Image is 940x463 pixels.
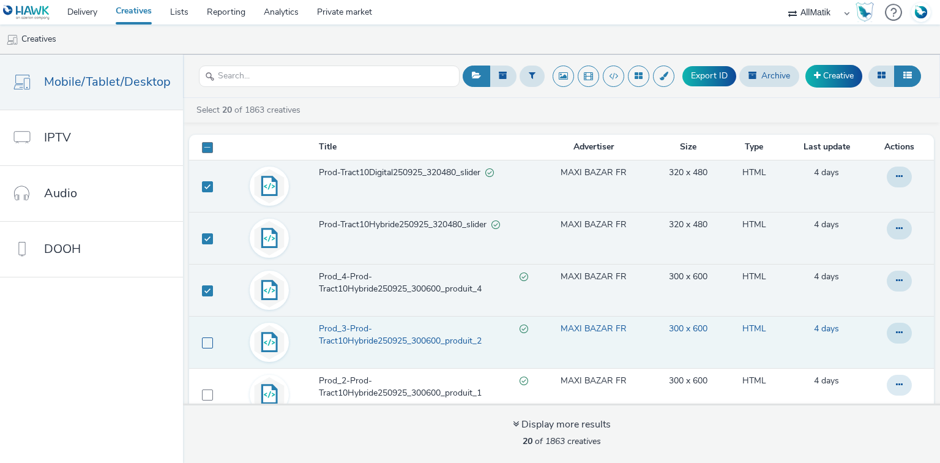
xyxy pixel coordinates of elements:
[682,66,736,86] button: Export ID
[252,325,287,360] img: code.svg
[814,219,839,230] span: 4 days
[912,3,930,21] img: Account FR
[491,219,500,231] div: Valid
[669,219,707,231] a: 320 x 480
[894,66,921,86] button: Table
[856,2,879,22] a: Hawk Academy
[520,271,528,284] div: Valid
[814,271,839,283] a: 25 September 2025, 17:12
[513,418,611,432] div: Display more results
[523,435,532,447] strong: 20
[785,135,870,160] th: Last update
[561,271,627,283] a: MAXI BAZAR FR
[814,167,839,179] a: 25 September 2025, 17:34
[669,271,707,283] a: 300 x 600
[319,323,520,348] span: Prod_3-Prod-Tract10Hybride250925_300600_produit_2
[653,135,724,160] th: Size
[868,66,895,86] button: Grid
[814,375,839,386] span: 4 days
[319,323,533,354] a: Prod_3-Prod-Tract10Hybride250925_300600_produit_2Valid
[252,377,287,412] img: code.svg
[869,135,934,160] th: Actions
[44,240,81,258] span: DOOH
[3,5,50,20] img: undefined Logo
[814,323,839,335] a: 25 September 2025, 17:10
[561,375,627,387] a: MAXI BAZAR FR
[485,167,494,179] div: Valid
[669,167,707,179] a: 320 x 480
[44,184,77,202] span: Audio
[44,129,71,146] span: IPTV
[742,323,766,335] a: HTML
[252,273,287,308] img: code.svg
[520,375,528,388] div: Valid
[319,167,533,185] a: Prod-Tract10Digital250925_320480_sliderValid
[195,104,305,116] a: Select of 1863 creatives
[319,271,533,302] a: Prod_4-Prod-Tract10Hybride250925_300600_produit_4Valid
[252,220,287,256] img: code.svg
[561,167,627,179] a: MAXI BAZAR FR
[199,66,460,87] input: Search...
[856,2,874,22] img: Hawk Academy
[318,135,534,160] th: Title
[520,323,528,336] div: Valid
[739,66,799,86] button: Archive
[252,168,287,204] img: code.svg
[814,271,839,282] span: 4 days
[44,73,171,91] span: Mobile/Tablet/Desktop
[6,34,18,46] img: mobile
[669,323,707,335] a: 300 x 600
[561,323,627,335] a: MAXI BAZAR FR
[814,219,839,231] a: 25 September 2025, 17:32
[742,219,766,231] a: HTML
[319,375,520,400] span: Prod_2-Prod-Tract10Hybride250925_300600_produit_1
[222,104,232,116] strong: 20
[669,375,707,387] a: 300 x 600
[319,219,491,231] span: Prod-Tract10Hybride250925_320480_slider
[742,271,766,283] a: HTML
[814,375,839,387] a: 25 September 2025, 17:06
[814,323,839,334] span: 4 days
[319,375,533,406] a: Prod_2-Prod-Tract10Hybride250925_300600_produit_1Valid
[534,135,653,160] th: Advertiser
[742,375,766,387] a: HTML
[319,167,485,179] span: Prod-Tract10Digital250925_320480_slider
[319,271,520,296] span: Prod_4-Prod-Tract10Hybride250925_300600_produit_4
[742,167,766,179] a: HTML
[814,167,839,178] span: 4 days
[724,135,785,160] th: Type
[561,219,627,231] a: MAXI BAZAR FR
[523,435,601,447] span: of 1863 creatives
[805,65,862,87] a: Creative
[319,219,533,237] a: Prod-Tract10Hybride250925_320480_sliderValid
